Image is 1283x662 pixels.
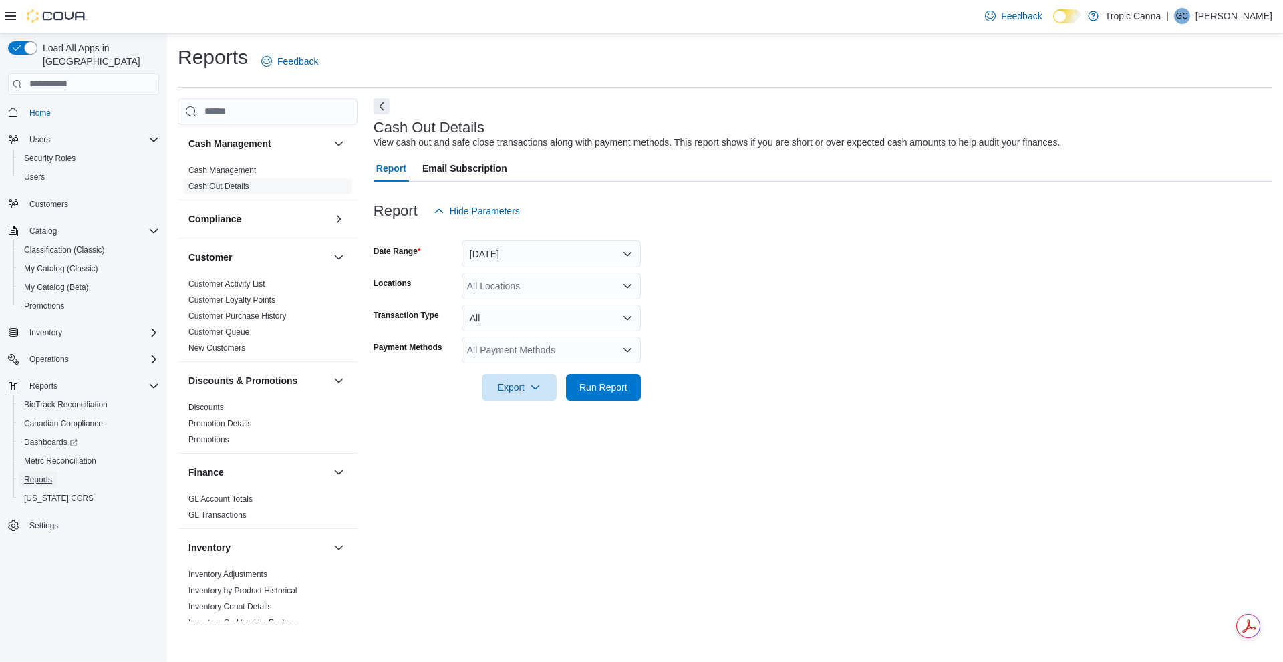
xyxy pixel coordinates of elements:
[24,399,108,410] span: BioTrack Reconciliation
[188,311,287,321] a: Customer Purchase History
[13,470,164,489] button: Reports
[19,397,113,413] a: BioTrack Reconciliation
[13,240,164,259] button: Classification (Classic)
[19,298,159,314] span: Promotions
[3,323,164,342] button: Inventory
[462,305,641,331] button: All
[19,279,159,295] span: My Catalog (Beta)
[24,378,63,394] button: Reports
[331,249,347,265] button: Customer
[3,516,164,535] button: Settings
[13,489,164,508] button: [US_STATE] CCRS
[1195,8,1272,24] p: [PERSON_NAME]
[188,601,272,612] span: Inventory Count Details
[374,120,484,136] h3: Cash Out Details
[24,456,96,466] span: Metrc Reconciliation
[482,374,557,401] button: Export
[3,103,164,122] button: Home
[188,570,267,579] a: Inventory Adjustments
[490,374,549,401] span: Export
[422,155,507,182] span: Email Subscription
[24,518,63,534] a: Settings
[1105,8,1161,24] p: Tropic Canna
[1001,9,1042,23] span: Feedback
[13,278,164,297] button: My Catalog (Beta)
[178,399,358,453] div: Discounts & Promotions
[1053,23,1054,24] span: Dark Mode
[178,276,358,361] div: Customer
[24,325,159,341] span: Inventory
[24,301,65,311] span: Promotions
[188,165,256,176] span: Cash Management
[13,452,164,470] button: Metrc Reconciliation
[188,343,245,353] a: New Customers
[188,137,328,150] button: Cash Management
[188,212,328,226] button: Compliance
[188,586,297,595] a: Inventory by Product Historical
[374,246,421,257] label: Date Range
[188,617,300,628] span: Inventory On Hand by Package
[24,474,52,485] span: Reports
[19,434,159,450] span: Dashboards
[3,130,164,149] button: Users
[24,244,105,255] span: Classification (Classic)
[19,472,159,488] span: Reports
[8,98,159,570] nav: Complex example
[188,166,256,175] a: Cash Management
[566,374,641,401] button: Run Report
[188,434,229,445] span: Promotions
[19,242,110,258] a: Classification (Classic)
[24,282,89,293] span: My Catalog (Beta)
[37,41,159,68] span: Load All Apps in [GEOGRAPHIC_DATA]
[13,433,164,452] a: Dashboards
[24,418,103,429] span: Canadian Compliance
[331,540,347,556] button: Inventory
[19,242,159,258] span: Classification (Classic)
[24,223,159,239] span: Catalog
[13,259,164,278] button: My Catalog (Classic)
[1174,8,1190,24] div: Gerty Cruse
[29,199,68,210] span: Customers
[331,464,347,480] button: Finance
[24,196,159,212] span: Customers
[980,3,1047,29] a: Feedback
[374,342,442,353] label: Payment Methods
[188,327,249,337] span: Customer Queue
[188,419,252,428] a: Promotion Details
[188,251,232,264] h3: Customer
[462,240,641,267] button: [DATE]
[188,435,229,444] a: Promotions
[13,414,164,433] button: Canadian Compliance
[188,541,231,554] h3: Inventory
[19,416,159,432] span: Canadian Compliance
[188,466,328,479] button: Finance
[19,150,81,166] a: Security Roles
[579,381,627,394] span: Run Report
[622,345,633,355] button: Open list of options
[19,279,94,295] a: My Catalog (Beta)
[188,602,272,611] a: Inventory Count Details
[19,490,99,506] a: [US_STATE] CCRS
[19,397,159,413] span: BioTrack Reconciliation
[374,203,418,219] h3: Report
[188,618,300,627] a: Inventory On Hand by Package
[188,510,247,520] span: GL Transactions
[188,181,249,192] span: Cash Out Details
[188,279,265,289] span: Customer Activity List
[188,374,297,387] h3: Discounts & Promotions
[188,295,275,305] span: Customer Loyalty Points
[29,327,62,338] span: Inventory
[188,212,241,226] h3: Compliance
[188,403,224,412] a: Discounts
[24,325,67,341] button: Inventory
[13,149,164,168] button: Security Roles
[24,104,159,121] span: Home
[19,298,70,314] a: Promotions
[178,44,248,71] h1: Reports
[622,281,633,291] button: Open list of options
[19,453,102,469] a: Metrc Reconciliation
[24,132,55,148] button: Users
[13,297,164,315] button: Promotions
[428,198,525,224] button: Hide Parameters
[29,520,58,531] span: Settings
